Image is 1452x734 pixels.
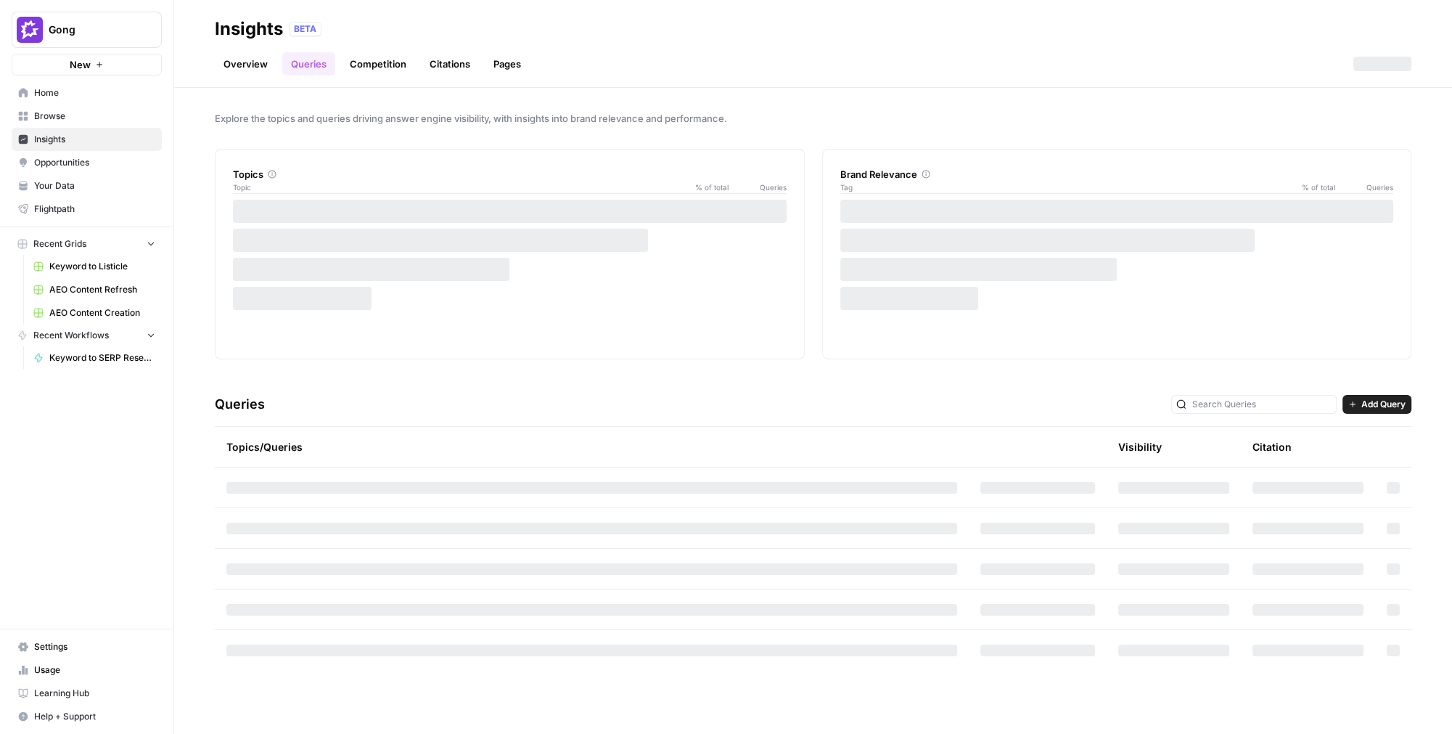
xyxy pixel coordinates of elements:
[12,12,162,48] button: Workspace: Gong
[27,346,162,370] a: Keyword to SERP Research
[12,233,162,255] button: Recent Grids
[33,237,86,250] span: Recent Grids
[33,329,109,342] span: Recent Workflows
[215,394,265,415] h3: Queries
[27,255,162,278] a: Keyword to Listicle
[17,17,43,43] img: Gong Logo
[12,81,162,105] a: Home
[840,167,1394,182] div: Brand Relevance
[34,156,155,169] span: Opportunities
[1292,182,1335,193] span: % of total
[215,17,283,41] div: Insights
[49,306,155,319] span: AEO Content Creation
[34,664,155,677] span: Usage
[12,54,162,76] button: New
[1335,182,1393,193] span: Queries
[226,427,957,467] div: Topics/Queries
[233,167,787,182] div: Topics
[12,151,162,174] a: Opportunities
[840,182,1292,193] span: Tag
[233,182,685,193] span: Topic
[49,283,155,296] span: AEO Content Refresh
[34,110,155,123] span: Browse
[12,174,162,197] a: Your Data
[12,682,162,705] a: Learning Hub
[685,182,729,193] span: % of total
[1118,440,1162,454] div: Visibility
[215,52,276,76] a: Overview
[27,278,162,301] a: AEO Content Refresh
[27,301,162,325] a: AEO Content Creation
[49,23,136,37] span: Gong
[12,105,162,128] a: Browse
[70,57,91,72] span: New
[1342,395,1411,414] button: Add Query
[12,658,162,682] a: Usage
[729,182,787,193] span: Queries
[49,351,155,364] span: Keyword to SERP Research
[34,203,155,216] span: Flightpath
[341,52,415,76] a: Competition
[421,52,479,76] a: Citations
[12,197,162,221] a: Flightpath
[485,52,530,76] a: Pages
[1361,398,1406,411] span: Add Query
[12,325,162,346] button: Recent Workflows
[12,635,162,658] a: Settings
[12,705,162,728] button: Help + Support
[34,687,155,700] span: Learning Hub
[34,640,155,653] span: Settings
[1252,427,1292,467] div: Citation
[282,52,335,76] a: Queries
[34,179,155,192] span: Your Data
[34,86,155,99] span: Home
[49,260,155,273] span: Keyword to Listicle
[1192,397,1332,412] input: Search Queries
[289,22,321,36] div: BETA
[12,128,162,151] a: Insights
[34,710,155,723] span: Help + Support
[215,111,1411,126] span: Explore the topics and queries driving answer engine visibility, with insights into brand relevan...
[34,133,155,146] span: Insights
